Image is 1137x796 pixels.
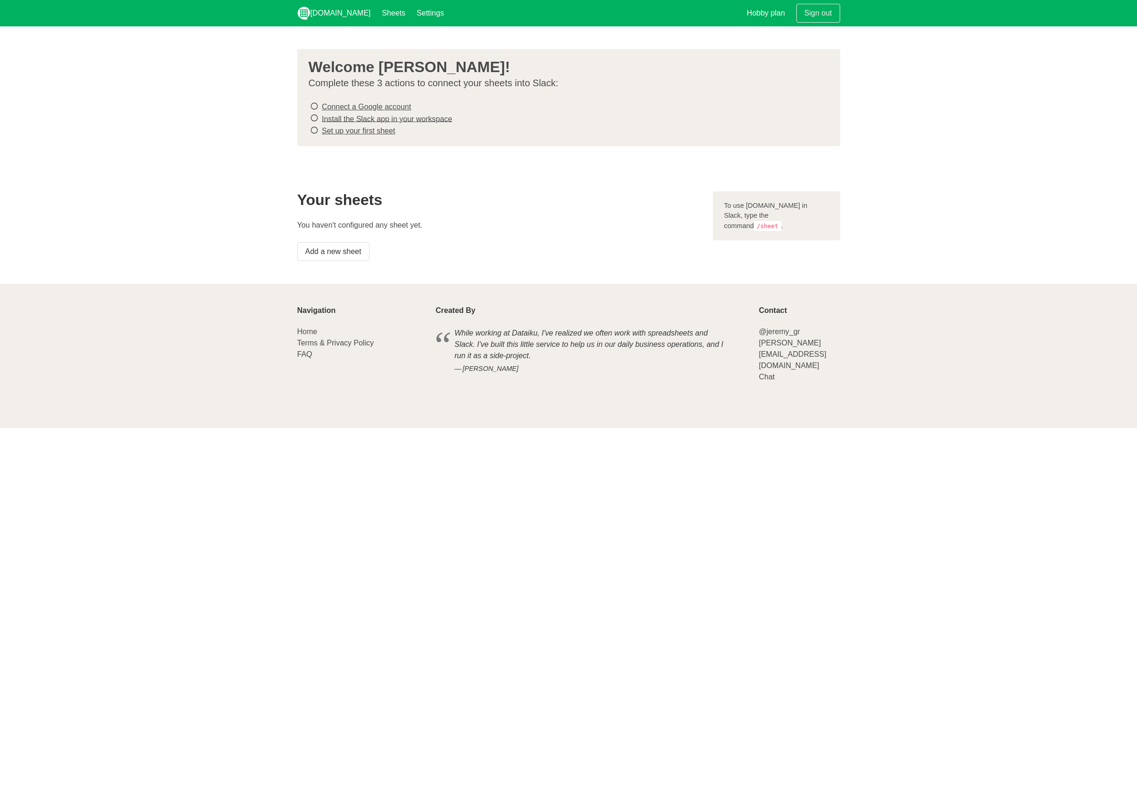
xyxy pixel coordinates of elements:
[322,127,395,135] a: Set up your first sheet
[309,77,821,89] p: Complete these 3 actions to connect your sheets into Slack:
[297,306,425,315] p: Navigation
[436,326,748,376] blockquote: While working at Dataiku, I've realized we often work with spreadsheets and Slack. I've built thi...
[759,373,775,381] a: Chat
[297,191,702,208] h2: Your sheets
[713,191,840,241] div: To use [DOMAIN_NAME] in Slack, type the command .
[297,328,318,336] a: Home
[297,339,374,347] a: Terms & Privacy Policy
[796,4,840,23] a: Sign out
[322,115,452,123] a: Install the Slack app in your workspace
[436,306,748,315] p: Created By
[754,221,781,231] code: /sheet
[297,7,311,20] img: logo_v2_white.png
[297,350,312,358] a: FAQ
[309,58,821,75] h3: Welcome [PERSON_NAME]!
[297,242,369,261] a: Add a new sheet
[759,328,800,336] a: @jeremy_gr
[759,306,840,315] p: Contact
[297,220,702,231] p: You haven't configured any sheet yet.
[759,339,826,369] a: [PERSON_NAME][EMAIL_ADDRESS][DOMAIN_NAME]
[322,103,411,111] a: Connect a Google account
[455,364,729,374] cite: [PERSON_NAME]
